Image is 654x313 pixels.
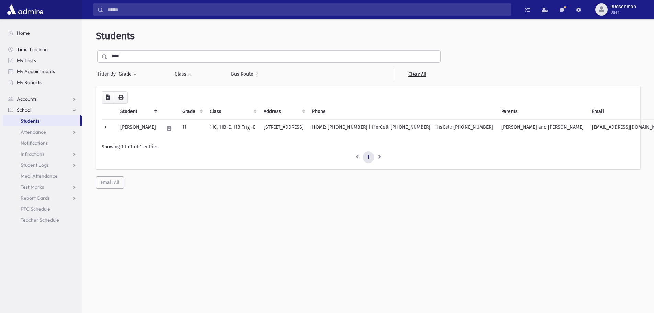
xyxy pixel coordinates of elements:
span: RRosenman [610,4,636,10]
span: Home [17,30,30,36]
td: 11C, 11B-E, 11B Trig -E [206,119,260,138]
a: Attendance [3,126,82,137]
td: HOME: [PHONE_NUMBER] | HerCell: [PHONE_NUMBER] | HisCell: [PHONE_NUMBER] [308,119,497,138]
th: Grade: activate to sort column ascending [178,104,206,120]
button: Class [174,68,192,80]
button: Email All [96,176,124,189]
a: My Tasks [3,55,82,66]
th: Address: activate to sort column ascending [260,104,308,120]
button: Grade [118,68,137,80]
th: Parents [497,104,588,120]
span: Attendance [21,129,46,135]
span: Report Cards [21,195,50,201]
span: Students [21,118,39,124]
a: Infractions [3,148,82,159]
a: My Appointments [3,66,82,77]
span: My Reports [17,79,42,86]
button: Print [114,91,128,104]
a: Students [3,115,80,126]
span: Teacher Schedule [21,217,59,223]
a: Home [3,27,82,38]
th: Student: activate to sort column descending [116,104,160,120]
a: Meal Attendance [3,170,82,181]
a: Time Tracking [3,44,82,55]
td: [PERSON_NAME] and [PERSON_NAME] [497,119,588,138]
th: Phone [308,104,497,120]
a: 1 [363,151,374,164]
a: My Reports [3,77,82,88]
button: CSV [102,91,114,104]
a: Notifications [3,137,82,148]
span: Infractions [21,151,44,157]
img: AdmirePro [5,3,45,16]
span: Notifications [21,140,48,146]
span: Time Tracking [17,46,48,53]
span: Accounts [17,96,37,102]
span: Filter By [97,70,118,78]
span: Student Logs [21,162,49,168]
a: PTC Schedule [3,203,82,214]
span: Test Marks [21,184,44,190]
span: User [610,10,636,15]
td: 11 [178,119,206,138]
div: Showing 1 to 1 of 1 entries [102,143,635,150]
td: [PERSON_NAME] [116,119,160,138]
span: PTC Schedule [21,206,50,212]
a: Clear All [393,68,441,80]
button: Bus Route [231,68,259,80]
a: Teacher Schedule [3,214,82,225]
a: School [3,104,82,115]
td: [STREET_ADDRESS] [260,119,308,138]
span: School [17,107,31,113]
span: Meal Attendance [21,173,58,179]
span: My Tasks [17,57,36,64]
a: Student Logs [3,159,82,170]
th: Class: activate to sort column ascending [206,104,260,120]
input: Search [103,3,511,16]
span: My Appointments [17,68,55,75]
a: Report Cards [3,192,82,203]
a: Accounts [3,93,82,104]
span: Students [96,30,135,42]
a: Test Marks [3,181,82,192]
